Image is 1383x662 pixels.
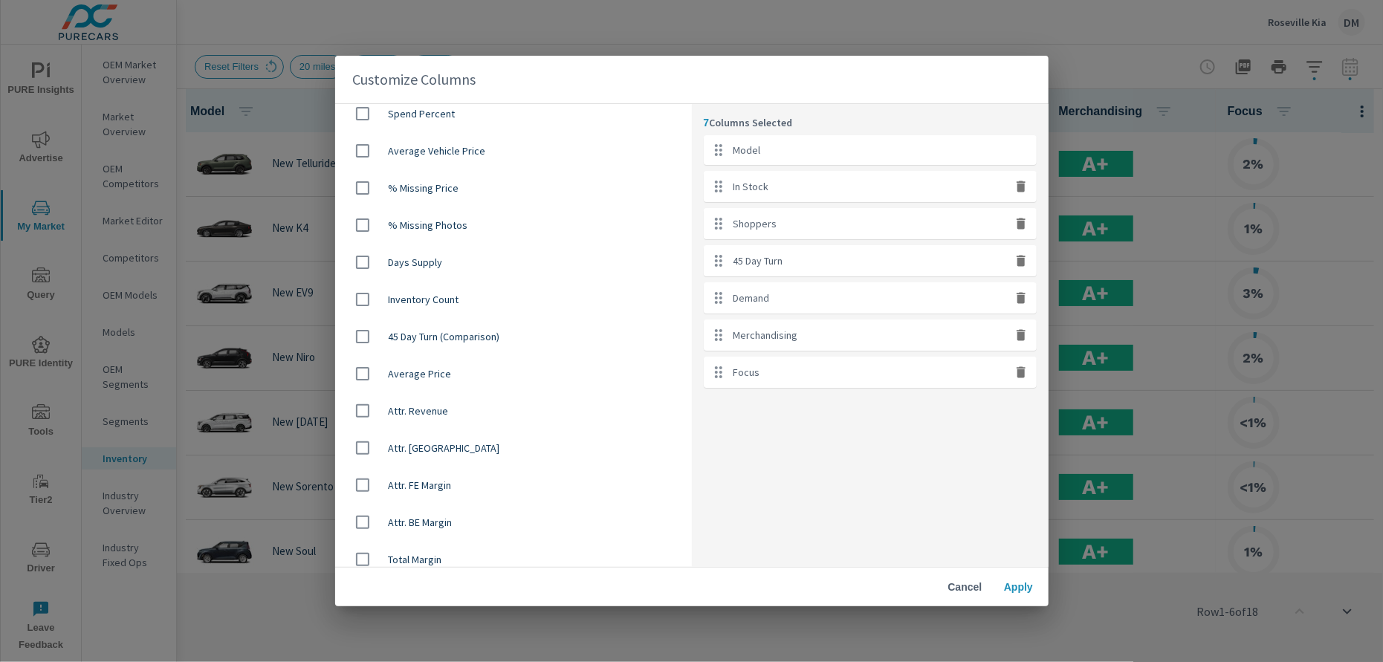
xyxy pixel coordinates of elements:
p: Shoppers [733,216,777,231]
div: Attr. Revenue [335,392,692,429]
p: Merchandising [733,328,798,343]
p: Model [733,143,761,158]
span: Days Supply [389,255,680,270]
div: Inventory Count [335,281,692,318]
span: Total Margin [389,552,680,567]
p: In Stock [733,179,769,194]
p: Demand [733,291,770,305]
div: Attr. [GEOGRAPHIC_DATA] [335,429,692,467]
div: Days Supply [335,244,692,281]
span: Attr. [GEOGRAPHIC_DATA] [389,441,680,455]
span: Apply [1001,580,1037,594]
button: Apply [995,574,1043,600]
span: 45 Day Turn (Comparison) [389,329,680,344]
span: Attr. FE Margin [389,478,680,493]
span: Spend Percent [389,106,680,121]
span: 7 [704,117,710,129]
span: Average Vehicle Price [389,143,680,158]
p: 45 Day Turn [733,253,783,268]
h2: Customize Columns [353,68,1031,91]
span: Average Price [389,366,680,381]
div: % Missing Price [335,169,692,207]
div: Attr. BE Margin [335,504,692,541]
div: % Missing Photos [335,207,692,244]
span: % Missing Photos [389,218,680,233]
div: Total Margin [335,541,692,578]
p: Focus [733,365,760,380]
p: Columns Selected [704,116,1037,129]
div: Average Price [335,355,692,392]
span: Attr. BE Margin [389,515,680,530]
span: Cancel [948,580,983,594]
span: Inventory Count [389,292,680,307]
div: Average Vehicle Price [335,132,692,169]
span: Attr. Revenue [389,403,680,418]
div: 45 Day Turn (Comparison) [335,318,692,355]
span: % Missing Price [389,181,680,195]
div: Attr. FE Margin [335,467,692,504]
button: Cancel [942,574,989,600]
div: Spend Percent [335,95,692,132]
